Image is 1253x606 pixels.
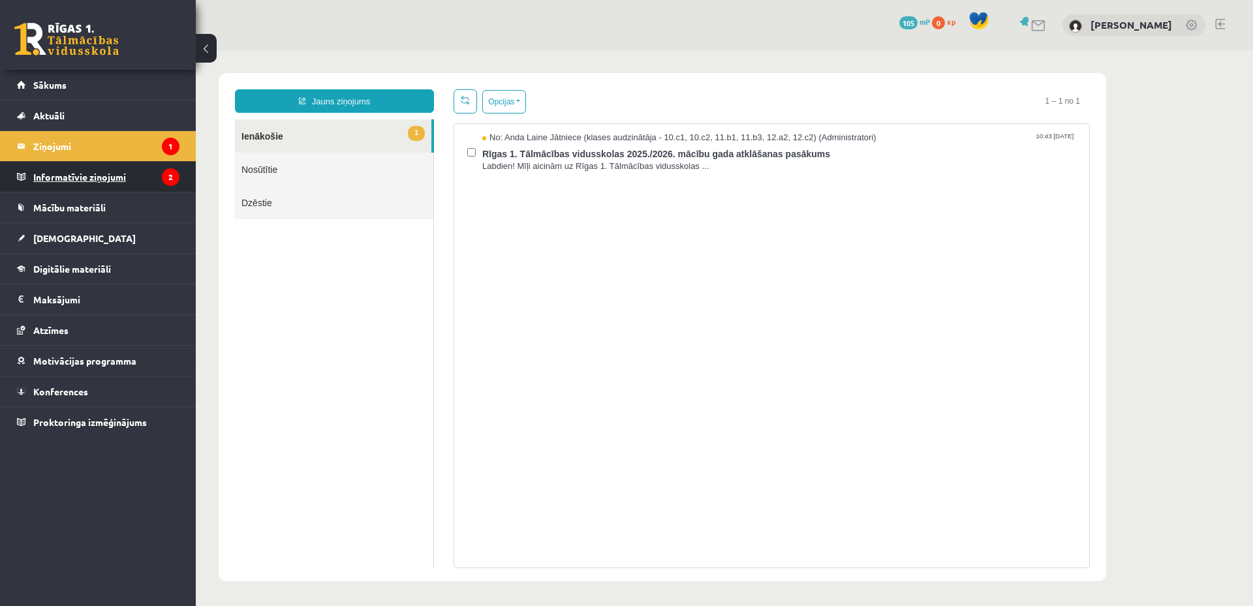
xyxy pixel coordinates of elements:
[39,69,236,102] a: 1Ienākošie
[17,70,179,100] a: Sākums
[17,223,179,253] a: [DEMOGRAPHIC_DATA]
[33,416,147,428] span: Proktoringa izmēģinājums
[286,40,330,63] button: Opcijas
[920,16,930,27] span: mP
[33,263,111,275] span: Digitālie materiāli
[17,100,179,130] a: Aktuāli
[899,16,930,27] a: 105 mP
[17,376,179,406] a: Konferences
[17,407,179,437] a: Proktoringa izmēģinājums
[17,346,179,376] a: Motivācijas programma
[286,110,880,123] span: Labdien! Mīļi aicinām uz Rīgas 1. Tālmācības vidusskolas ...
[899,16,918,29] span: 105
[33,202,106,213] span: Mācību materiāli
[840,39,894,63] span: 1 – 1 no 1
[33,386,88,397] span: Konferences
[39,39,238,63] a: Jauns ziņojums
[33,110,65,121] span: Aktuāli
[212,76,229,91] span: 1
[286,82,880,122] a: No: Anda Laine Jātniece (klases audzinātāja - 10.c1, 10.c2, 11.b1, 11.b3, 12.a2, 12.c2) (Administ...
[14,23,119,55] a: Rīgas 1. Tālmācības vidusskola
[17,315,179,345] a: Atzīmes
[39,136,238,169] a: Dzēstie
[1091,18,1172,31] a: [PERSON_NAME]
[33,284,179,314] legend: Maksājumi
[33,162,179,192] legend: Informatīvie ziņojumi
[837,82,880,91] span: 10:43 [DATE]
[17,192,179,222] a: Mācību materiāli
[33,79,67,91] span: Sākums
[1069,20,1082,33] img: Laura Maculēviča
[39,102,238,136] a: Nosūtītie
[162,138,179,155] i: 1
[932,16,945,29] span: 0
[33,131,179,161] legend: Ziņojumi
[947,16,955,27] span: xp
[17,284,179,314] a: Maksājumi
[33,324,69,336] span: Atzīmes
[17,131,179,161] a: Ziņojumi1
[33,355,136,367] span: Motivācijas programma
[33,232,136,244] span: [DEMOGRAPHIC_DATA]
[286,82,681,94] span: No: Anda Laine Jātniece (klases audzinātāja - 10.c1, 10.c2, 11.b1, 11.b3, 12.a2, 12.c2) (Administ...
[17,162,179,192] a: Informatīvie ziņojumi2
[17,254,179,284] a: Digitālie materiāli
[286,94,880,110] span: Rīgas 1. Tālmācības vidusskolas 2025./2026. mācību gada atklāšanas pasākums
[932,16,962,27] a: 0 xp
[162,168,179,186] i: 2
